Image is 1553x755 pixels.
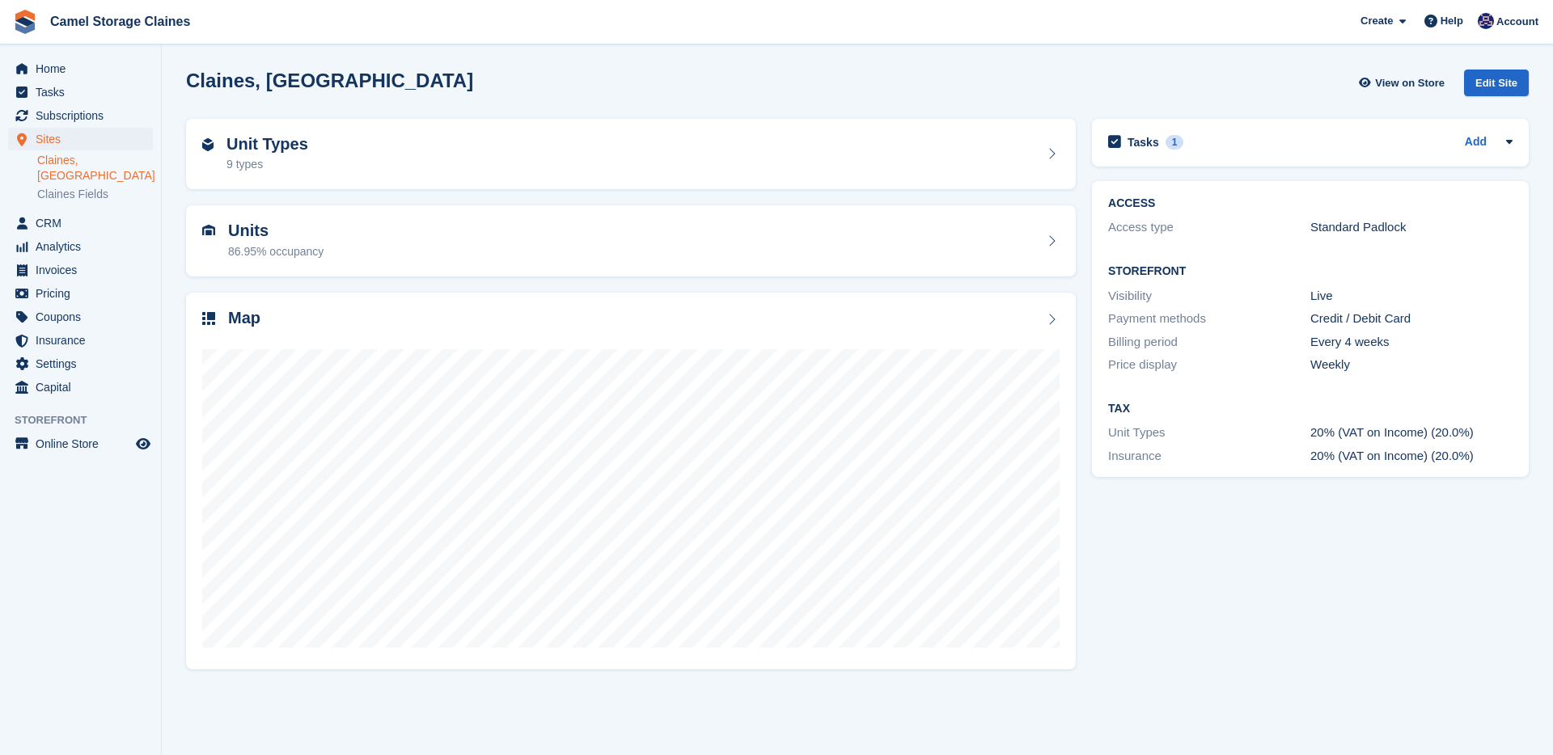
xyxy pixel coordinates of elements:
div: Payment methods [1108,310,1310,328]
span: Help [1441,13,1463,29]
div: 86.95% occupancy [228,243,324,260]
div: Credit / Debit Card [1310,310,1513,328]
span: Create [1360,13,1393,29]
img: unit-icn-7be61d7bf1b0ce9d3e12c5938cc71ed9869f7b940bace4675aadf7bd6d80202e.svg [202,225,215,236]
span: Home [36,57,133,80]
div: Edit Site [1464,70,1529,96]
span: Insurance [36,329,133,352]
div: Price display [1108,356,1310,374]
div: Weekly [1310,356,1513,374]
a: Units 86.95% occupancy [186,205,1076,276]
a: menu [8,352,153,375]
a: Map [186,293,1076,670]
h2: ACCESS [1108,197,1513,210]
span: Subscriptions [36,104,133,127]
div: Billing period [1108,333,1310,352]
img: map-icn-33ee37083ee616e46c38cad1a60f524a97daa1e2b2c8c0bc3eb3415660979fc1.svg [202,312,215,325]
div: 20% (VAT on Income) (20.0%) [1310,424,1513,442]
h2: Unit Types [226,135,308,154]
div: Every 4 weeks [1310,333,1513,352]
div: Visibility [1108,287,1310,306]
h2: Storefront [1108,265,1513,278]
a: Camel Storage Claines [44,8,197,35]
a: menu [8,329,153,352]
a: menu [8,432,153,455]
h2: Map [228,309,260,327]
div: Insurance [1108,447,1310,466]
a: Edit Site [1464,70,1529,103]
a: View on Store [1356,70,1451,96]
span: Invoices [36,259,133,281]
a: Claines, [GEOGRAPHIC_DATA] [37,153,153,183]
a: menu [8,81,153,103]
span: Tasks [36,81,133,103]
div: Live [1310,287,1513,306]
a: menu [8,235,153,258]
a: menu [8,376,153,399]
a: menu [8,57,153,80]
a: Claines Fields [37,187,153,202]
h2: Units [228,221,324,240]
a: Preview store [133,434,153,453]
span: Capital [36,376,133,399]
span: Settings [36,352,133,375]
h2: Tasks [1128,135,1159,150]
span: Coupons [36,306,133,328]
div: Access type [1108,218,1310,237]
a: menu [8,104,153,127]
span: View on Store [1375,75,1445,91]
img: unit-type-icn-2b2737a686de81e16bb02015468b77c625bbabd49415b5ef34ead5e3b44a266d.svg [202,138,214,151]
a: Add [1465,133,1487,152]
span: Pricing [36,282,133,305]
a: menu [8,282,153,305]
span: CRM [36,212,133,234]
div: Standard Padlock [1310,218,1513,237]
span: Analytics [36,235,133,258]
h2: Tax [1108,403,1513,415]
div: 1 [1166,135,1184,150]
a: menu [8,259,153,281]
div: Unit Types [1108,424,1310,442]
span: Sites [36,128,133,150]
a: menu [8,128,153,150]
span: Storefront [15,412,161,428]
div: 20% (VAT on Income) (20.0%) [1310,447,1513,466]
a: Unit Types 9 types [186,119,1076,190]
h2: Claines, [GEOGRAPHIC_DATA] [186,70,473,91]
div: 9 types [226,156,308,173]
a: menu [8,306,153,328]
img: Rod [1478,13,1494,29]
img: stora-icon-8386f47178a22dfd0bd8f6a31ec36ba5ce8667c1dd55bd0f319d3a0aa187defe.svg [13,10,37,34]
a: menu [8,212,153,234]
span: Account [1496,14,1538,30]
span: Online Store [36,432,133,455]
